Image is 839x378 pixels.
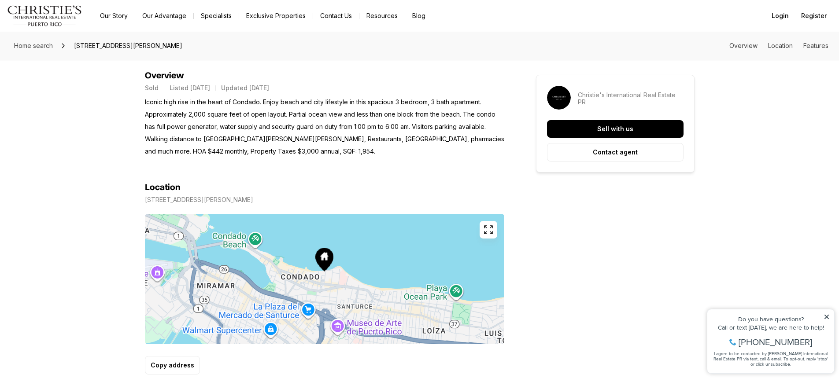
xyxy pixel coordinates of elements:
h4: Location [145,182,181,193]
span: [STREET_ADDRESS][PERSON_NAME] [70,39,186,53]
p: Updated [DATE] [221,84,269,92]
h4: Overview [145,70,504,81]
a: Skip to: Location [768,42,793,49]
p: Christie's International Real Estate PR [578,92,684,106]
a: Skip to: Overview [729,42,758,49]
p: Iconic high rise in the heart of Condado. Enjoy beach and city lifestyle in this spacious 3 bedro... [145,96,504,158]
a: Our Story [93,10,135,22]
button: Login [766,7,794,25]
div: Do you have questions? [9,20,127,26]
img: Map of 10 Candina Street VICTORIA PLAZA, SAN JUAN PR, 00907 [145,214,504,344]
img: logo [7,5,82,26]
button: Contact agent [547,143,684,161]
button: Sell with us [547,120,684,138]
span: I agree to be contacted by [PERSON_NAME] International Real Estate PR via text, call & email. To ... [11,54,126,71]
a: Home search [11,39,56,53]
a: Exclusive Properties [239,10,313,22]
p: Copy address [151,362,194,369]
p: Sold [145,84,159,92]
button: Register [796,7,832,25]
p: [STREET_ADDRESS][PERSON_NAME] [145,196,253,203]
span: Register [801,12,827,19]
p: Contact agent [593,149,638,156]
a: Blog [405,10,432,22]
p: Sell with us [597,125,633,132]
button: Copy address [145,356,200,374]
span: Login [772,12,789,19]
a: Our Advantage [135,10,193,22]
a: Specialists [194,10,239,22]
span: [PHONE_NUMBER] [36,41,110,50]
a: Resources [359,10,405,22]
span: Home search [14,42,53,49]
button: Contact Us [313,10,359,22]
div: Call or text [DATE], we are here to help! [9,28,127,34]
nav: Page section menu [729,42,828,49]
p: Listed [DATE] [170,84,210,92]
a: Skip to: Features [803,42,828,49]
